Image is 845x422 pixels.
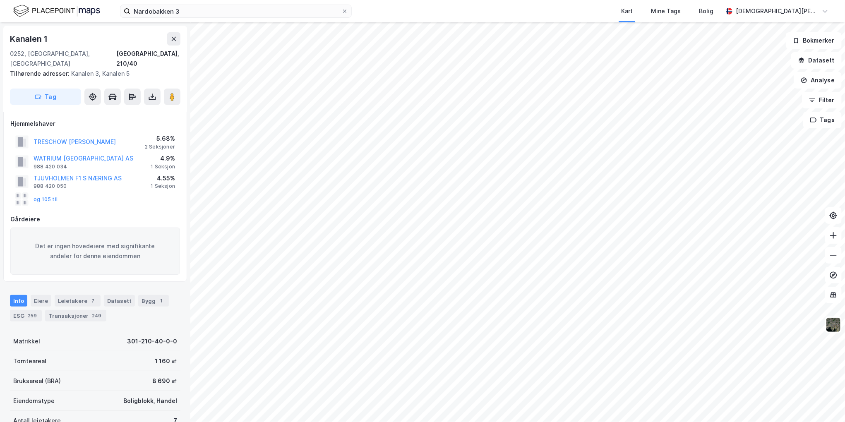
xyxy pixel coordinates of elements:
[10,310,42,321] div: ESG
[45,310,106,321] div: Transaksjoner
[26,312,38,320] div: 259
[152,376,177,386] div: 8 690 ㎡
[151,153,175,163] div: 4.9%
[10,69,174,79] div: Kanalen 3, Kanalen 5
[138,295,169,307] div: Bygg
[13,356,46,366] div: Tomteareal
[10,70,71,77] span: Tilhørende adresser:
[151,173,175,183] div: 4.55%
[10,295,27,307] div: Info
[13,376,61,386] div: Bruksareal (BRA)
[791,52,842,69] button: Datasett
[127,336,177,346] div: 301-210-40-0-0
[104,295,135,307] div: Datasett
[794,72,842,89] button: Analyse
[90,312,103,320] div: 249
[802,92,842,108] button: Filter
[34,163,67,170] div: 988 420 034
[10,49,116,69] div: 0252, [GEOGRAPHIC_DATA], [GEOGRAPHIC_DATA]
[145,144,175,150] div: 2 Seksjoner
[10,214,180,224] div: Gårdeiere
[31,295,51,307] div: Eiere
[786,32,842,49] button: Bokmerker
[123,396,177,406] div: Boligblokk, Handel
[10,89,81,105] button: Tag
[10,32,49,46] div: Kanalen 1
[804,382,845,422] iframe: Chat Widget
[116,49,180,69] div: [GEOGRAPHIC_DATA], 210/40
[89,297,97,305] div: 7
[157,297,166,305] div: 1
[803,112,842,128] button: Tags
[151,163,175,170] div: 1 Seksjon
[34,183,67,189] div: 988 420 050
[699,6,713,16] div: Bolig
[55,295,101,307] div: Leietakere
[130,5,341,17] input: Søk på adresse, matrikkel, gårdeiere, leietakere eller personer
[651,6,681,16] div: Mine Tags
[826,317,841,333] img: 9k=
[13,336,40,346] div: Matrikkel
[155,356,177,366] div: 1 160 ㎡
[13,4,100,18] img: logo.f888ab2527a4732fd821a326f86c7f29.svg
[151,183,175,189] div: 1 Seksjon
[13,396,55,406] div: Eiendomstype
[621,6,633,16] div: Kart
[736,6,819,16] div: [DEMOGRAPHIC_DATA][PERSON_NAME]
[10,228,180,275] div: Det er ingen hovedeiere med signifikante andeler for denne eiendommen
[10,119,180,129] div: Hjemmelshaver
[145,134,175,144] div: 5.68%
